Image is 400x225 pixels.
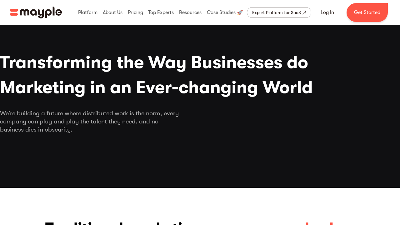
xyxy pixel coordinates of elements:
[347,3,388,22] a: Get Started
[10,7,62,18] a: home
[101,2,124,22] div: About Us
[126,2,145,22] div: Pricing
[147,2,175,22] div: Top Experts
[252,9,301,16] div: Expert Platform for SaaS
[247,7,311,18] a: Expert Platform for SaaS
[177,2,203,22] div: Resources
[77,2,99,22] div: Platform
[313,5,342,20] a: Log In
[10,7,62,18] img: Mayple logo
